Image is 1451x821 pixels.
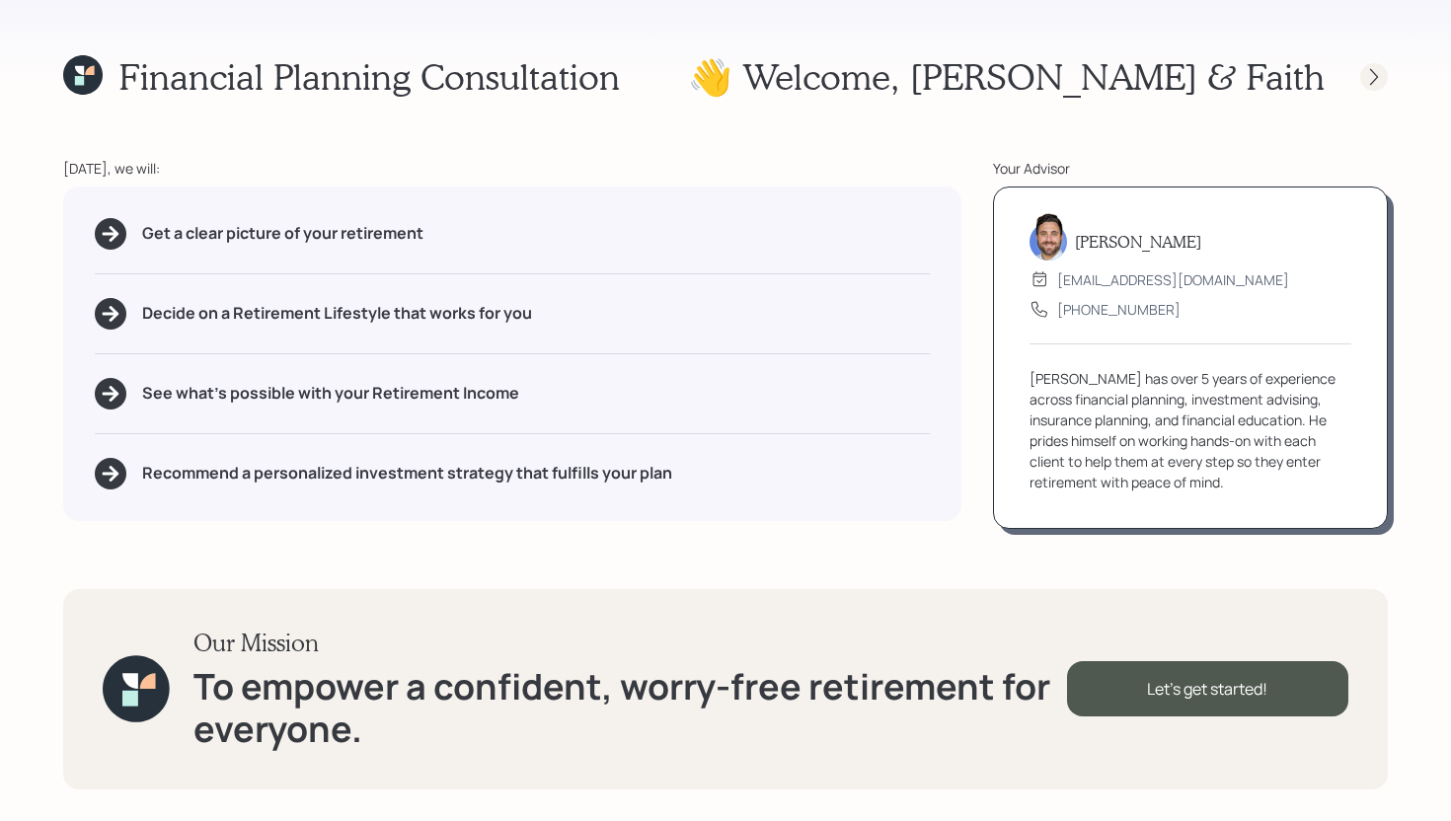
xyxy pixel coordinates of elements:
[1075,232,1201,251] h5: [PERSON_NAME]
[142,384,519,403] h5: See what's possible with your Retirement Income
[1030,213,1067,261] img: michael-russo-headshot.png
[1057,269,1289,290] div: [EMAIL_ADDRESS][DOMAIN_NAME]
[142,304,532,323] h5: Decide on a Retirement Lifestyle that works for you
[118,55,620,98] h1: Financial Planning Consultation
[1057,299,1181,320] div: [PHONE_NUMBER]
[1067,661,1348,716] div: Let's get started!
[193,629,1067,657] h3: Our Mission
[142,224,423,243] h5: Get a clear picture of your retirement
[193,665,1067,750] h1: To empower a confident, worry-free retirement for everyone.
[688,55,1325,98] h1: 👋 Welcome , [PERSON_NAME] & Faith
[1030,368,1351,492] div: [PERSON_NAME] has over 5 years of experience across financial planning, investment advising, insu...
[993,158,1388,179] div: Your Advisor
[63,158,961,179] div: [DATE], we will:
[142,464,672,483] h5: Recommend a personalized investment strategy that fulfills your plan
